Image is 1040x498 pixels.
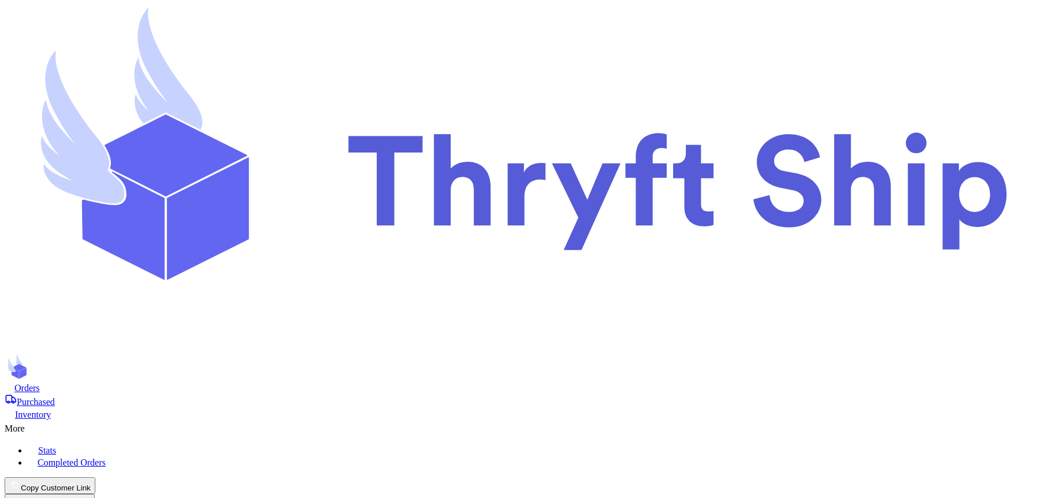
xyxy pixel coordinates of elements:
div: More [5,420,1035,434]
a: Orders [5,382,1035,393]
a: Inventory [5,407,1035,420]
button: Copy Customer Link [5,477,95,494]
a: Completed Orders [28,456,1035,468]
a: Stats [28,443,1035,456]
a: Purchased [5,393,1035,407]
